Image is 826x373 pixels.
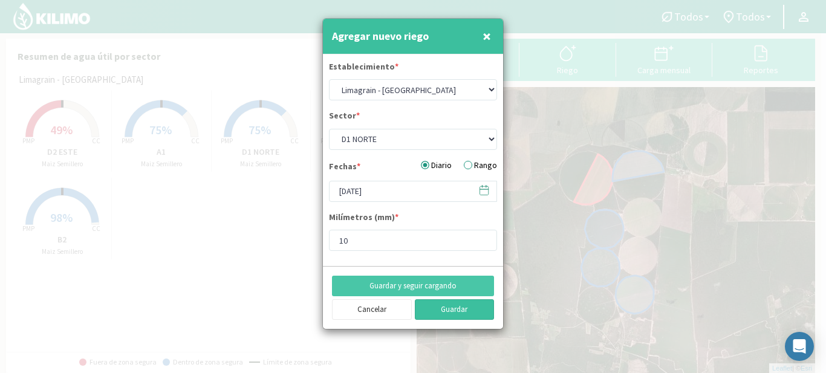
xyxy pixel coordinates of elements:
[421,159,452,172] label: Diario
[329,160,360,176] label: Fechas
[483,26,491,46] span: ×
[785,332,814,361] div: Open Intercom Messenger
[329,109,360,125] label: Sector
[480,24,494,48] button: Close
[332,28,429,45] h4: Agregar nuevo riego
[329,211,398,227] label: Milímetros (mm)
[332,299,412,320] button: Cancelar
[464,159,497,172] label: Rango
[329,60,398,76] label: Establecimiento
[415,299,495,320] button: Guardar
[332,276,494,296] button: Guardar y seguir cargando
